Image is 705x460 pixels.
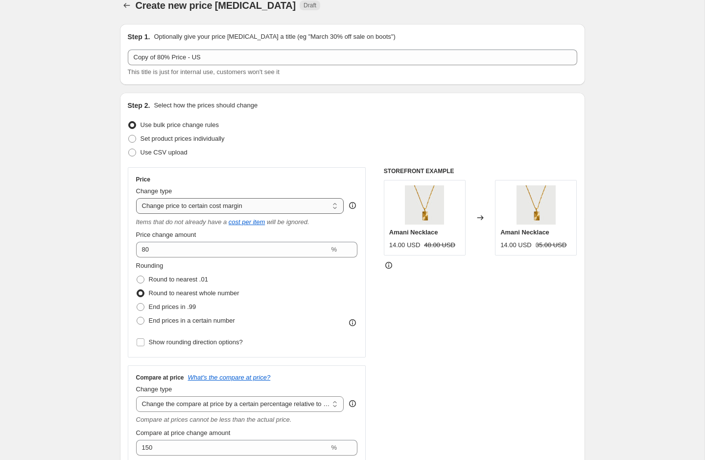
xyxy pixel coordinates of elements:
span: This title is just for internal use, customers won't see it [128,68,280,76]
span: Draft [304,1,316,9]
img: Amani_Necklace_80x.webp [517,185,556,225]
p: Select how the prices should change [154,101,258,110]
img: Amani_Necklace_80x.webp [405,185,444,225]
div: help [348,201,357,210]
span: % [331,444,337,451]
i: Compare at prices cannot be less than the actual price. [136,416,292,423]
span: Use CSV upload [141,149,188,156]
div: help [348,399,357,409]
strike: 35.00 USD [536,240,567,250]
i: Items that do not already have a [136,218,227,226]
div: 14.00 USD [500,240,532,250]
input: 50 [136,242,329,257]
button: What's the compare at price? [188,374,271,381]
span: Price change amount [136,231,196,238]
span: % [331,246,337,253]
span: Amani Necklace [500,229,549,236]
span: Rounding [136,262,164,269]
div: 14.00 USD [389,240,421,250]
span: End prices in a certain number [149,317,235,324]
strike: 48.00 USD [424,240,455,250]
span: Set product prices individually [141,135,225,142]
span: Round to nearest whole number [149,289,239,297]
span: Show rounding direction options? [149,338,243,346]
p: Optionally give your price [MEDICAL_DATA] a title (eg "March 30% off sale on boots") [154,32,395,42]
h3: Compare at price [136,374,184,382]
h2: Step 2. [128,101,150,110]
span: Change type [136,187,172,195]
span: End prices in .99 [149,303,196,310]
input: 20 [136,440,329,456]
span: Compare at price change amount [136,429,231,436]
span: Use bulk price change rules [141,121,219,128]
a: cost per item [229,218,265,226]
i: will be ignored. [267,218,309,226]
h3: Price [136,176,150,183]
h2: Step 1. [128,32,150,42]
span: Amani Necklace [389,229,438,236]
h6: STOREFRONT EXAMPLE [384,167,577,175]
span: Round to nearest .01 [149,276,208,283]
input: 30% off holiday sale [128,50,577,65]
span: Change type [136,385,172,393]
